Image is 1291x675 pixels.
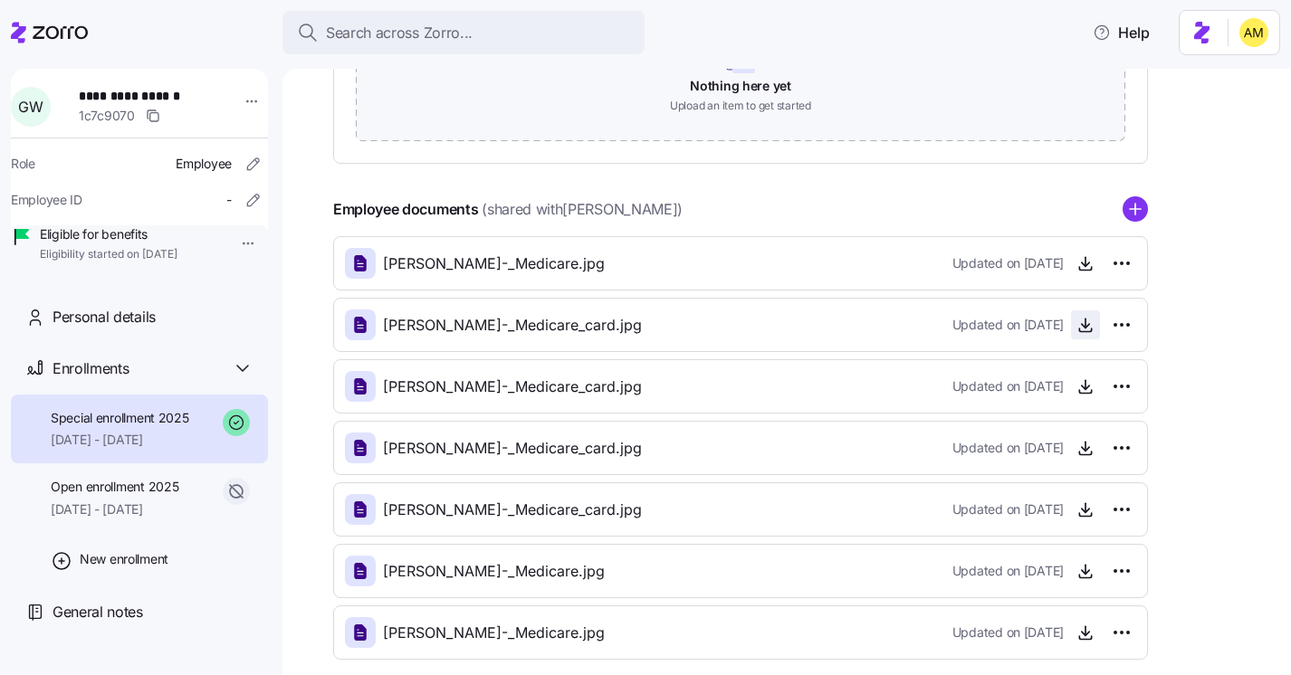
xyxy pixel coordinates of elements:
button: Help [1078,14,1164,51]
span: (shared with [PERSON_NAME] ) [482,198,683,221]
span: [PERSON_NAME]-_Medicare.jpg [383,560,605,583]
span: Updated on [DATE] [952,254,1064,272]
span: Search across Zorro... [326,22,473,44]
span: [DATE] - [DATE] [51,431,189,449]
span: - [226,191,232,209]
span: [PERSON_NAME]-_Medicare_card.jpg [383,499,642,521]
span: Eligibility started on [DATE] [40,247,177,262]
span: Employee [176,155,232,173]
span: General notes [53,601,143,623]
span: [PERSON_NAME]-_Medicare_card.jpg [383,314,642,337]
span: 1c7c9070 [79,107,135,125]
span: [PERSON_NAME]-_Medicare.jpg [383,252,605,275]
span: Updated on [DATE] [952,377,1064,395]
span: Open enrollment 2025 [51,478,178,496]
span: Updated on [DATE] [952,316,1064,334]
span: [PERSON_NAME]-_Medicare_card.jpg [383,376,642,398]
span: New enrollment [80,550,168,568]
svg: add icon [1123,196,1148,222]
span: Updated on [DATE] [952,439,1064,457]
span: Eligible for benefits [40,225,177,243]
span: Updated on [DATE] [952,500,1064,518]
span: Help [1093,22,1150,43]
span: Updated on [DATE] [952,623,1064,642]
h4: Employee documents [333,199,478,220]
span: [PERSON_NAME]-_Medicare_card.jpg [383,437,642,460]
span: Special enrollment 2025 [51,409,189,427]
span: Enrollments [53,357,129,380]
span: G W [18,100,43,114]
span: Employee ID [11,191,82,209]
button: Search across Zorro... [282,11,645,54]
span: Role [11,155,35,173]
img: dfaaf2f2725e97d5ef9e82b99e83f4d7 [1239,18,1268,47]
span: Personal details [53,306,156,328]
span: Updated on [DATE] [952,562,1064,580]
span: [PERSON_NAME]-_Medicare.jpg [383,622,605,644]
span: [DATE] - [DATE] [51,500,178,518]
